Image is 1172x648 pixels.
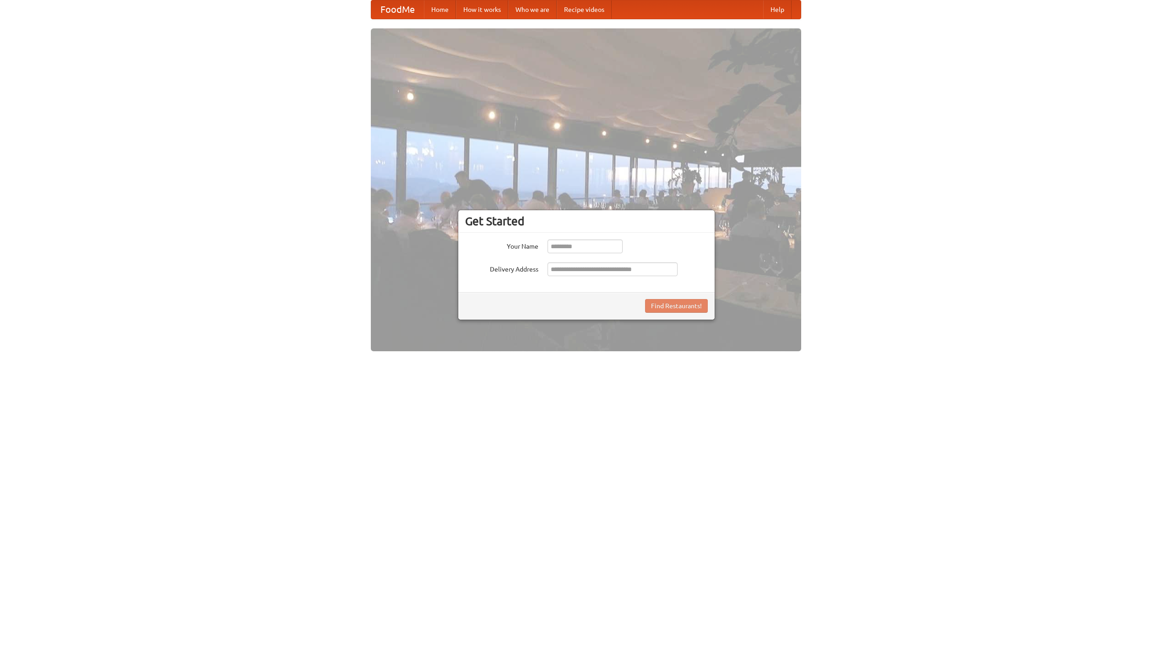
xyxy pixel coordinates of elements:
a: Help [763,0,792,19]
button: Find Restaurants! [645,299,708,313]
label: Delivery Address [465,262,538,274]
h3: Get Started [465,214,708,228]
a: Recipe videos [557,0,612,19]
a: FoodMe [371,0,424,19]
a: Who we are [508,0,557,19]
a: How it works [456,0,508,19]
a: Home [424,0,456,19]
label: Your Name [465,240,538,251]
